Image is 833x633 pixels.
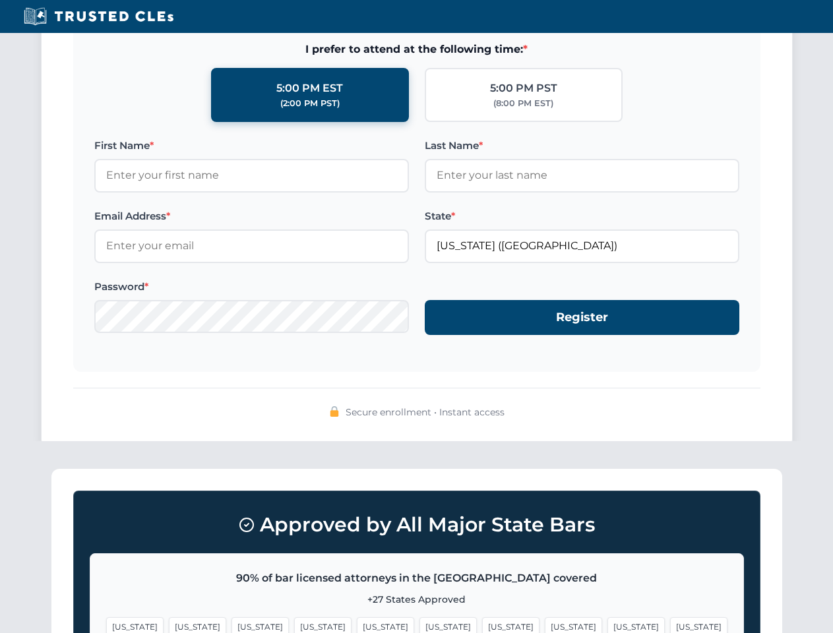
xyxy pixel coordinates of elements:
[490,80,557,97] div: 5:00 PM PST
[94,208,409,224] label: Email Address
[493,97,553,110] div: (8:00 PM EST)
[425,229,739,262] input: Florida (FL)
[94,41,739,58] span: I prefer to attend at the following time:
[346,405,505,419] span: Secure enrollment • Instant access
[94,279,409,295] label: Password
[90,507,744,543] h3: Approved by All Major State Bars
[94,159,409,192] input: Enter your first name
[425,159,739,192] input: Enter your last name
[94,138,409,154] label: First Name
[425,300,739,335] button: Register
[106,570,727,587] p: 90% of bar licensed attorneys in the [GEOGRAPHIC_DATA] covered
[20,7,177,26] img: Trusted CLEs
[276,80,343,97] div: 5:00 PM EST
[329,406,340,417] img: 🔒
[425,138,739,154] label: Last Name
[425,208,739,224] label: State
[106,592,727,607] p: +27 States Approved
[280,97,340,110] div: (2:00 PM PST)
[94,229,409,262] input: Enter your email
